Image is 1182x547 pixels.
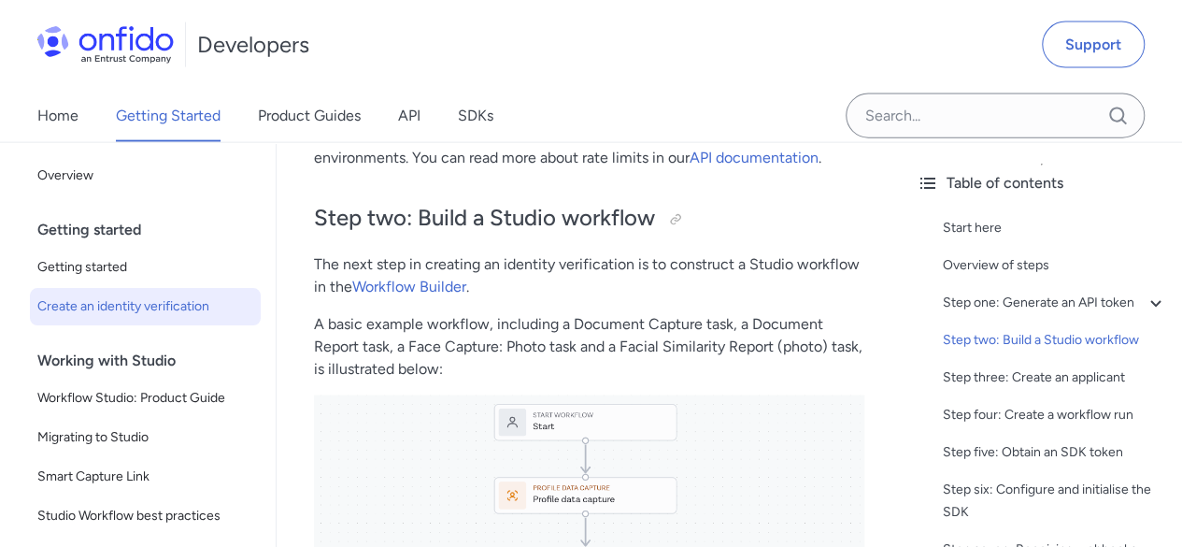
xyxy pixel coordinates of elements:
[398,90,420,142] a: API
[37,295,253,318] span: Create an identity verification
[943,441,1167,464] a: Step five: Obtain an SDK token
[1042,22,1145,68] a: Support
[30,419,261,456] a: Migrating to Studio
[197,30,309,60] h1: Developers
[943,404,1167,426] a: Step four: Create a workflow run
[30,458,261,496] a: Smart Capture Link
[314,313,864,381] p: A basic example workflow, including a Document Capture task, a Document Report task, a Face Captu...
[30,157,261,194] a: Overview
[943,367,1167,389] a: Step three: Create an applicant
[846,94,1145,138] input: Onfido search input field
[943,329,1167,352] a: Step two: Build a Studio workflow
[690,149,819,166] a: API documentation
[37,90,78,142] a: Home
[314,203,864,235] h2: Step two: Build a Studio workflow
[458,90,493,142] a: SDKs
[30,497,261,535] a: Studio Workflow best practices
[116,90,221,142] a: Getting Started
[37,165,253,187] span: Overview
[352,278,466,295] a: Workflow Builder
[30,288,261,325] a: Create an identity verification
[37,256,253,279] span: Getting started
[37,505,253,527] span: Studio Workflow best practices
[37,466,253,488] span: Smart Capture Link
[943,217,1167,239] a: Start here
[37,426,253,449] span: Migrating to Studio
[258,90,361,142] a: Product Guides
[37,342,268,380] div: Working with Studio
[37,387,253,410] span: Workflow Studio: Product Guide
[943,479,1167,524] a: Step six: Configure and initialise the SDK
[37,211,268,249] div: Getting started
[30,380,261,417] a: Workflow Studio: Product Guide
[314,253,864,298] p: The next step in creating an identity verification is to construct a Studio workflow in the .
[943,254,1167,277] a: Overview of steps
[37,26,174,64] img: Onfido Logo
[943,292,1167,314] a: Step one: Generate an API token
[917,172,1167,194] div: Table of contents
[30,249,261,286] a: Getting started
